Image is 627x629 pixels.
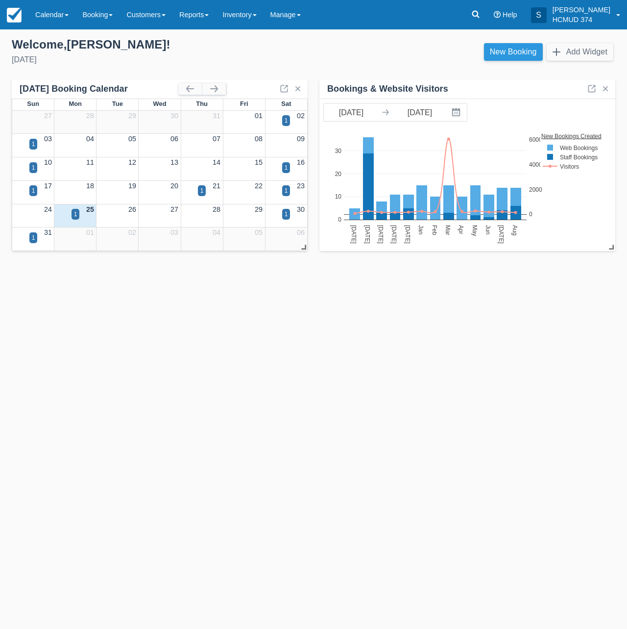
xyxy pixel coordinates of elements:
[86,135,94,143] a: 04
[297,228,305,236] a: 06
[12,54,306,66] div: [DATE]
[69,100,82,107] span: Mon
[32,233,35,242] div: 1
[86,112,94,120] a: 28
[74,210,77,219] div: 1
[553,15,610,25] p: HCMUD 374
[44,135,52,143] a: 03
[255,182,263,190] a: 22
[297,158,305,166] a: 16
[32,163,35,172] div: 1
[392,103,447,121] input: End Date
[297,135,305,143] a: 09
[44,228,52,236] a: 31
[297,205,305,213] a: 30
[285,163,288,172] div: 1
[541,132,602,139] text: New Bookings Created
[213,135,220,143] a: 07
[12,37,306,52] div: Welcome , [PERSON_NAME] !
[255,205,263,213] a: 29
[86,158,94,166] a: 11
[255,135,263,143] a: 08
[20,83,178,95] div: [DATE] Booking Calendar
[44,205,52,213] a: 24
[7,8,22,23] img: checkfront-main-nav-mini-logo.png
[86,228,94,236] a: 01
[484,43,543,61] a: New Booking
[213,158,220,166] a: 14
[281,100,291,107] span: Sat
[44,112,52,120] a: 27
[240,100,248,107] span: Fri
[327,83,448,95] div: Bookings & Website Visitors
[285,186,288,195] div: 1
[128,112,136,120] a: 29
[531,7,547,23] div: S
[170,135,178,143] a: 06
[170,205,178,213] a: 27
[44,182,52,190] a: 17
[153,100,166,107] span: Wed
[213,205,220,213] a: 28
[503,11,517,19] span: Help
[255,112,263,120] a: 01
[170,182,178,190] a: 20
[447,103,467,121] button: Interact with the calendar and add the check-in date for your trip.
[128,135,136,143] a: 05
[128,228,136,236] a: 02
[285,116,288,125] div: 1
[255,228,263,236] a: 05
[128,205,136,213] a: 26
[213,182,220,190] a: 21
[297,182,305,190] a: 23
[213,112,220,120] a: 31
[170,158,178,166] a: 13
[112,100,123,107] span: Tue
[170,228,178,236] a: 03
[285,210,288,219] div: 1
[44,158,52,166] a: 10
[297,112,305,120] a: 02
[547,43,613,61] button: Add Widget
[32,140,35,149] div: 1
[170,112,178,120] a: 30
[324,103,379,121] input: Start Date
[86,182,94,190] a: 18
[494,11,501,18] i: Help
[128,182,136,190] a: 19
[196,100,208,107] span: Thu
[27,100,39,107] span: Sun
[86,205,94,213] a: 25
[213,228,220,236] a: 04
[200,186,204,195] div: 1
[553,5,610,15] p: [PERSON_NAME]
[255,158,263,166] a: 15
[32,186,35,195] div: 1
[128,158,136,166] a: 12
